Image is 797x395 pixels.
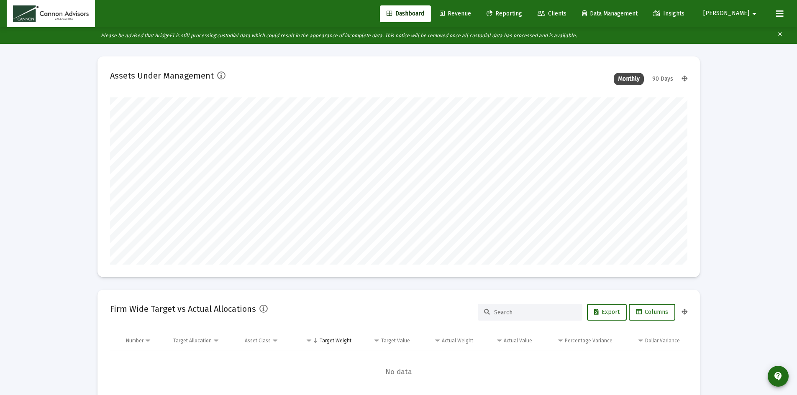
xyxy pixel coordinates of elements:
[173,337,212,344] div: Target Allocation
[773,371,783,381] mat-icon: contact_support
[145,337,151,344] span: Show filter options for column 'Number'
[440,10,471,17] span: Revenue
[433,5,478,22] a: Revenue
[575,5,644,22] a: Data Management
[614,73,644,85] div: Monthly
[587,304,627,321] button: Export
[110,69,214,82] h2: Assets Under Management
[487,10,522,17] span: Reporting
[538,331,618,351] td: Column Percentage Variance
[272,337,278,344] span: Show filter options for column 'Asset Class'
[479,331,538,351] td: Column Actual Value
[629,304,675,321] button: Columns
[13,5,89,22] img: Dashboard
[646,5,691,22] a: Insights
[648,73,677,85] div: 90 Days
[703,10,749,17] span: [PERSON_NAME]
[167,331,239,351] td: Column Target Allocation
[387,10,424,17] span: Dashboard
[494,309,576,316] input: Search
[101,33,577,38] i: Please be advised that BridgeFT is still processing custodial data which could result in the appe...
[442,337,473,344] div: Actual Weight
[295,331,357,351] td: Column Target Weight
[594,308,620,316] span: Export
[110,367,687,377] span: No data
[381,337,410,344] div: Target Value
[565,337,612,344] div: Percentage Variance
[531,5,573,22] a: Clients
[416,331,479,351] td: Column Actual Weight
[357,331,416,351] td: Column Target Value
[239,331,295,351] td: Column Asset Class
[777,29,783,42] mat-icon: clear
[504,337,532,344] div: Actual Value
[538,10,566,17] span: Clients
[320,337,351,344] div: Target Weight
[749,5,759,22] mat-icon: arrow_drop_down
[557,337,564,344] span: Show filter options for column 'Percentage Variance'
[374,337,380,344] span: Show filter options for column 'Target Value'
[582,10,638,17] span: Data Management
[120,331,168,351] td: Column Number
[380,5,431,22] a: Dashboard
[693,5,769,22] button: [PERSON_NAME]
[480,5,529,22] a: Reporting
[306,337,312,344] span: Show filter options for column 'Target Weight'
[245,337,271,344] div: Asset Class
[653,10,684,17] span: Insights
[434,337,441,344] span: Show filter options for column 'Actual Weight'
[496,337,502,344] span: Show filter options for column 'Actual Value'
[110,302,256,316] h2: Firm Wide Target vs Actual Allocations
[618,331,687,351] td: Column Dollar Variance
[110,331,687,393] div: Data grid
[636,308,668,316] span: Columns
[213,337,219,344] span: Show filter options for column 'Target Allocation'
[638,337,644,344] span: Show filter options for column 'Dollar Variance'
[126,337,144,344] div: Number
[645,337,680,344] div: Dollar Variance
